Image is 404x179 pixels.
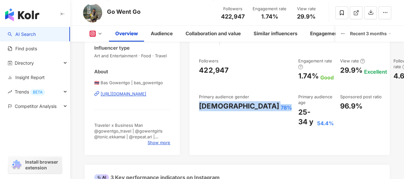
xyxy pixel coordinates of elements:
[221,6,245,12] div: Followers
[107,8,141,16] div: Go Went Go
[186,30,241,37] div: Collaboration and value
[340,101,362,111] div: 96.9%
[320,74,333,81] div: Good
[8,156,62,174] a: chrome extensionInstall browser extension
[8,90,12,94] span: rise
[298,107,315,127] div: 25-34 y
[5,8,39,21] img: logo
[350,28,391,39] div: Recent 3 months
[94,123,163,163] span: Traveler x Business Man @gowentgo_travel | @gowentgirls @tonic.ekkamai | @repeat.ari | @homelate....
[310,30,339,37] div: Engagement
[294,6,318,12] div: View rate
[30,89,45,95] div: BETA
[253,6,286,12] div: Engagement rate
[340,58,365,64] div: View rate
[199,94,249,100] div: Primary audience gender
[8,31,36,37] a: searchAI Search
[94,68,108,75] div: About
[297,13,316,20] span: 29.9%
[101,91,146,97] div: [URL][DOMAIN_NAME]
[8,45,37,52] a: Find posts
[8,74,45,81] a: Insight Report
[340,94,381,100] div: Sponsored post ratio
[115,30,138,37] div: Overview
[340,65,362,75] div: 29.9%
[151,30,173,37] div: Audience
[94,91,170,97] a: [URL][DOMAIN_NAME]
[83,3,102,22] img: KOL Avatar
[364,68,387,75] div: Excellent
[199,101,279,111] div: [DEMOGRAPHIC_DATA]
[317,120,333,127] div: 54.4%
[298,94,333,105] div: Primary audience age
[199,58,218,64] div: Followers
[94,53,170,59] span: Art and Entertainment · Food · Travel
[298,58,333,70] div: Engagement rate
[25,159,60,171] span: Install browser extension
[15,85,45,99] span: Trends
[298,71,318,81] div: 1.74%
[10,160,22,170] img: chrome extension
[94,45,130,51] div: Influencer type
[261,13,278,20] span: 1.74%
[280,104,292,111] div: 78%
[148,140,170,145] span: Show more
[15,56,34,70] span: Directory
[15,99,57,113] span: Competitor Analysis
[199,65,228,75] div: 422,947
[94,80,170,85] span: 🇹🇭 Bas Gowentgo | bas_gowentgo
[254,30,297,37] div: Similar influencers
[221,13,245,20] span: 422,947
